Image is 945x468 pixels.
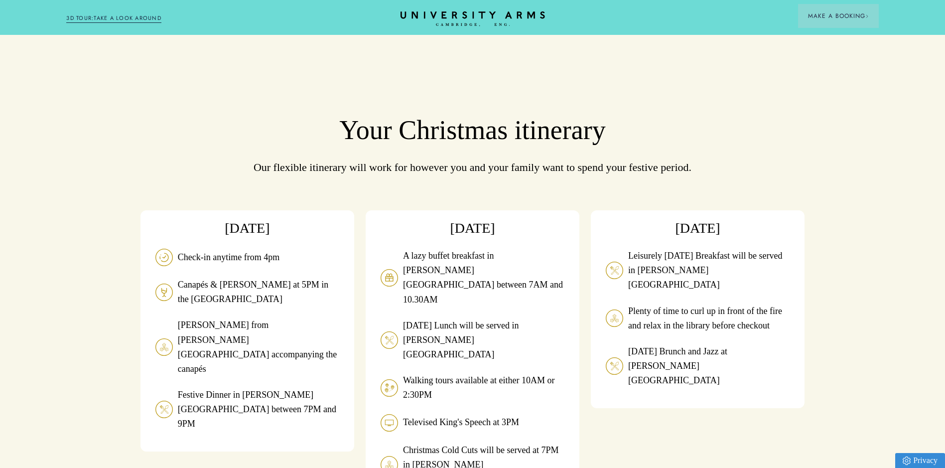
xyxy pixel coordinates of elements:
[606,310,623,327] img: image-8cd220cb6bd37099a561386b53d57f73054b7aa0-36x36-svg
[606,262,623,279] img: image-d5dbfeae6fa4c3be420f23de744ec97b9c5ebc44-36x36-svg
[178,250,279,265] p: Check-in anytime from 4pm
[865,14,869,18] img: Arrow icon
[403,415,519,430] p: Televised King's Speech at 3PM
[798,4,879,28] button: Make a BookingArrow icon
[155,401,173,418] img: image-d5dbfeae6fa4c3be420f23de744ec97b9c5ebc44-36x36-svg
[903,457,911,465] img: Privacy
[628,304,790,333] p: Plenty of time to curl up in front of the fire and relax in the library before checkout
[606,219,790,237] h3: [DATE]
[381,331,398,349] img: image-d5dbfeae6fa4c3be420f23de744ec97b9c5ebc44-36x36-svg
[401,11,545,27] a: Home
[155,284,173,301] img: image-e0355f146810a50521a27846860cf744ce7c570b-70x70-svg
[895,453,945,468] a: Privacy
[178,278,339,307] p: Canapés & [PERSON_NAME] at 5PM in the [GEOGRAPHIC_DATA]
[628,344,790,388] p: [DATE] Brunch and Jazz at [PERSON_NAME][GEOGRAPHIC_DATA]
[155,338,173,356] img: image-8cd220cb6bd37099a561386b53d57f73054b7aa0-36x36-svg
[403,373,564,402] p: Walking tours available at either 10AM or 2:30PM
[381,269,398,287] img: image-ba843b72bf4afda4194276c40214bdfc2bf0f12e-70x70-svg
[155,219,339,237] h3: [DATE]
[207,158,738,176] p: Our flexible itinerary will work for however you and your family want to spend your festive period.
[66,14,161,23] a: 3D TOUR:TAKE A LOOK AROUND
[381,379,398,397] img: image-656e0f87c0304535da388cac5b8903be1cb77f16-36x36-svg
[178,388,339,431] p: Festive Dinner in [PERSON_NAME][GEOGRAPHIC_DATA] between 7PM and 9PM
[207,114,738,147] h2: Your Christmas itinerary
[606,357,623,375] img: image-d5dbfeae6fa4c3be420f23de744ec97b9c5ebc44-36x36-svg
[381,414,398,432] img: image-d00ca5e1ffb7cb1b4e665a2a0cfff822135826a3-36x36-svg
[178,318,339,376] p: [PERSON_NAME] from [PERSON_NAME][GEOGRAPHIC_DATA] accompanying the canapés
[403,318,564,362] p: [DATE] Lunch will be served in [PERSON_NAME][GEOGRAPHIC_DATA]
[381,219,564,237] h3: [DATE]
[628,249,790,292] p: Leisurely [DATE] Breakfast will be served in [PERSON_NAME][GEOGRAPHIC_DATA]
[403,249,564,307] p: A lazy buffet breakfast in [PERSON_NAME][GEOGRAPHIC_DATA] between 7AM and 10.30AM
[155,249,173,266] img: image-cda7361c639c20e2969c5bdda8424c9e45f86fb5-70x70-svg
[808,11,869,20] span: Make a Booking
